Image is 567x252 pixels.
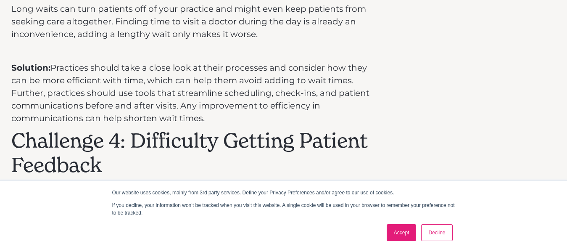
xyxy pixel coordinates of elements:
[11,45,371,57] p: ‍
[112,202,455,217] p: If you decline, your information won’t be tracked when you visit this website. A single cookie wi...
[11,61,371,125] p: Practices should take a close look at their processes and consider how they can be more efficient...
[112,189,455,196] p: Our website uses cookies, mainly from 3rd party services. Define your Privacy Preferences and/or ...
[387,224,417,241] a: Accept
[11,3,371,40] p: Long waits can turn patients off of your practice and might even keep patients from seeking care ...
[11,63,50,73] strong: Solution:
[11,129,371,177] h2: Challenge 4: Difficulty Getting Patient Feedback
[421,224,452,241] a: Decline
